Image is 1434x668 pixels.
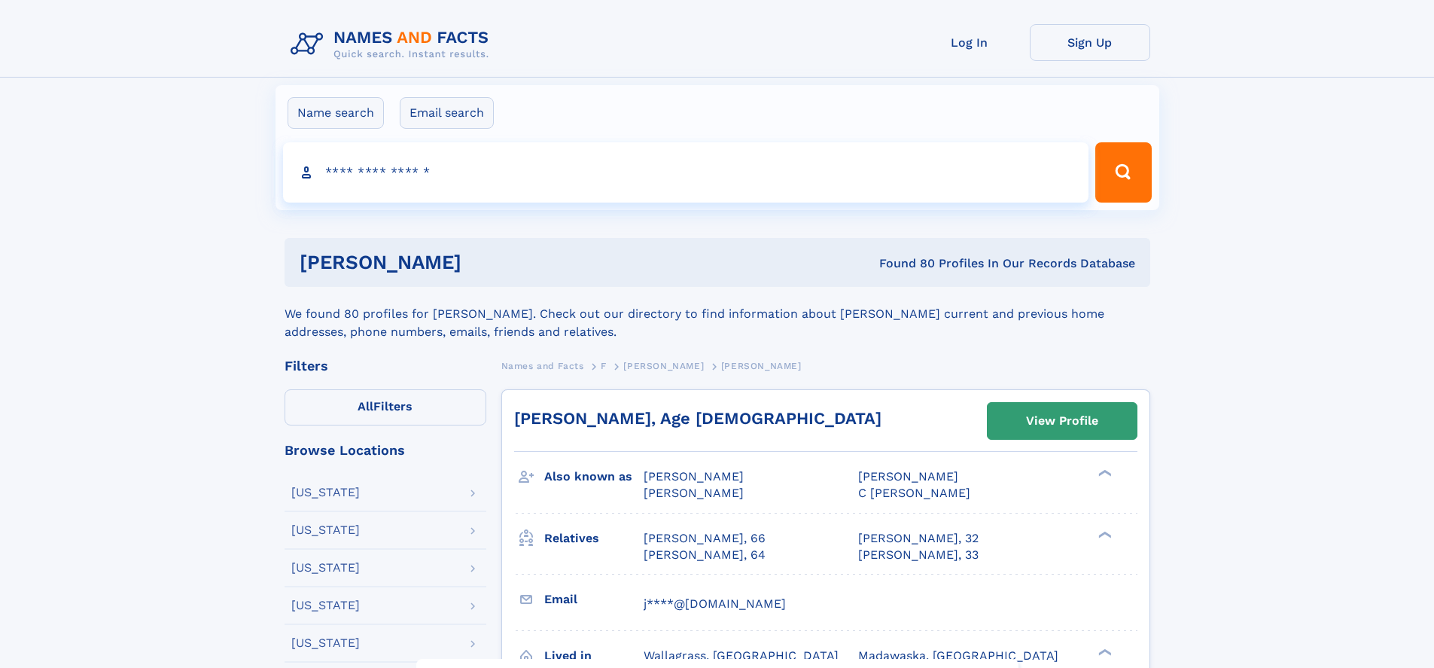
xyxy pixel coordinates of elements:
img: Logo Names and Facts [285,24,501,65]
span: [PERSON_NAME] [858,469,958,483]
a: F [601,356,607,375]
label: Email search [400,97,494,129]
h3: Relatives [544,526,644,551]
div: We found 80 profiles for [PERSON_NAME]. Check out our directory to find information about [PERSON... [285,287,1150,341]
span: [PERSON_NAME] [721,361,802,371]
div: Filters [285,359,486,373]
span: [PERSON_NAME] [623,361,704,371]
div: Found 80 Profiles In Our Records Database [670,255,1135,272]
span: F [601,361,607,371]
div: ❯ [1095,529,1113,539]
div: [US_STATE] [291,599,360,612]
span: All [358,399,373,413]
input: search input [283,142,1089,203]
h3: Also known as [544,464,644,490]
div: [US_STATE] [291,487,360,499]
h1: [PERSON_NAME] [300,253,671,272]
a: View Profile [988,403,1137,439]
span: [PERSON_NAME] [644,469,744,483]
div: ❯ [1095,468,1113,478]
a: Sign Up [1030,24,1150,61]
label: Name search [288,97,384,129]
a: Log In [909,24,1030,61]
div: Browse Locations [285,444,486,457]
a: [PERSON_NAME], 66 [644,530,766,547]
a: [PERSON_NAME] [623,356,704,375]
a: [PERSON_NAME], 64 [644,547,766,563]
a: [PERSON_NAME], 33 [858,547,979,563]
span: [PERSON_NAME] [644,486,744,500]
a: Names and Facts [501,356,584,375]
label: Filters [285,389,486,426]
div: View Profile [1026,404,1098,438]
span: C [PERSON_NAME] [858,486,970,500]
button: Search Button [1095,142,1151,203]
div: [US_STATE] [291,637,360,649]
a: [PERSON_NAME], Age [DEMOGRAPHIC_DATA] [514,409,881,428]
div: [US_STATE] [291,562,360,574]
h3: Email [544,587,644,612]
a: [PERSON_NAME], 32 [858,530,979,547]
div: ❯ [1095,647,1113,657]
div: [US_STATE] [291,524,360,536]
span: Madawaska, [GEOGRAPHIC_DATA] [858,648,1058,663]
span: Wallagrass, [GEOGRAPHIC_DATA] [644,648,839,663]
